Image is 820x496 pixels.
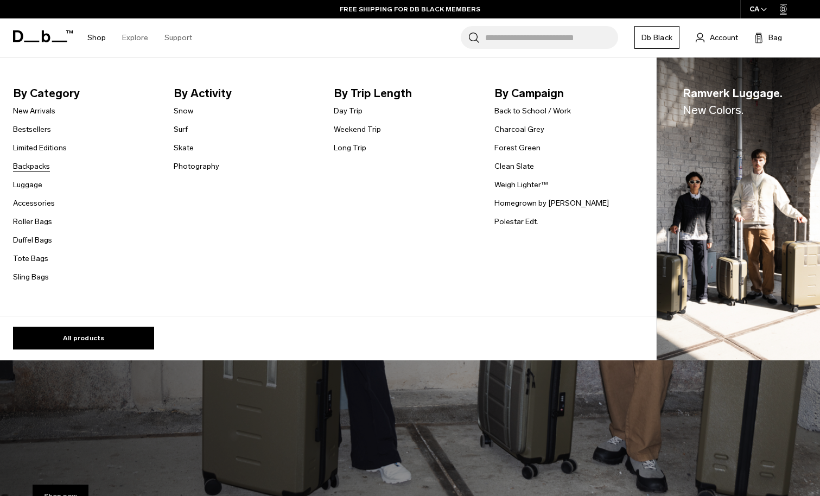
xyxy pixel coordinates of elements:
[13,142,67,154] a: Limited Editions
[683,85,783,119] span: Ramverk Luggage.
[334,85,477,102] span: By Trip Length
[494,161,534,172] a: Clean Slate
[13,327,154,349] a: All products
[13,216,52,227] a: Roller Bags
[657,58,820,361] img: Db
[334,105,363,117] a: Day Trip
[87,18,106,57] a: Shop
[696,31,738,44] a: Account
[174,124,188,135] a: Surf
[174,142,194,154] a: Skate
[494,142,541,154] a: Forest Green
[13,253,48,264] a: Tote Bags
[494,105,571,117] a: Back to School / Work
[494,198,609,209] a: Homegrown by [PERSON_NAME]
[13,105,55,117] a: New Arrivals
[79,18,200,57] nav: Main Navigation
[683,103,743,117] span: New Colors.
[768,32,782,43] span: Bag
[13,234,52,246] a: Duffel Bags
[657,58,820,361] a: Ramverk Luggage.New Colors. Db
[13,85,156,102] span: By Category
[122,18,148,57] a: Explore
[634,26,679,49] a: Db Black
[494,124,544,135] a: Charcoal Grey
[340,4,480,14] a: FREE SHIPPING FOR DB BLACK MEMBERS
[494,85,638,102] span: By Campaign
[13,271,49,283] a: Sling Bags
[334,142,366,154] a: Long Trip
[494,179,548,190] a: Weigh Lighter™
[13,198,55,209] a: Accessories
[164,18,192,57] a: Support
[13,179,42,190] a: Luggage
[174,105,193,117] a: Snow
[174,161,219,172] a: Photography
[13,161,50,172] a: Backpacks
[754,31,782,44] button: Bag
[334,124,381,135] a: Weekend Trip
[13,124,51,135] a: Bestsellers
[494,216,538,227] a: Polestar Edt.
[174,85,317,102] span: By Activity
[710,32,738,43] span: Account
